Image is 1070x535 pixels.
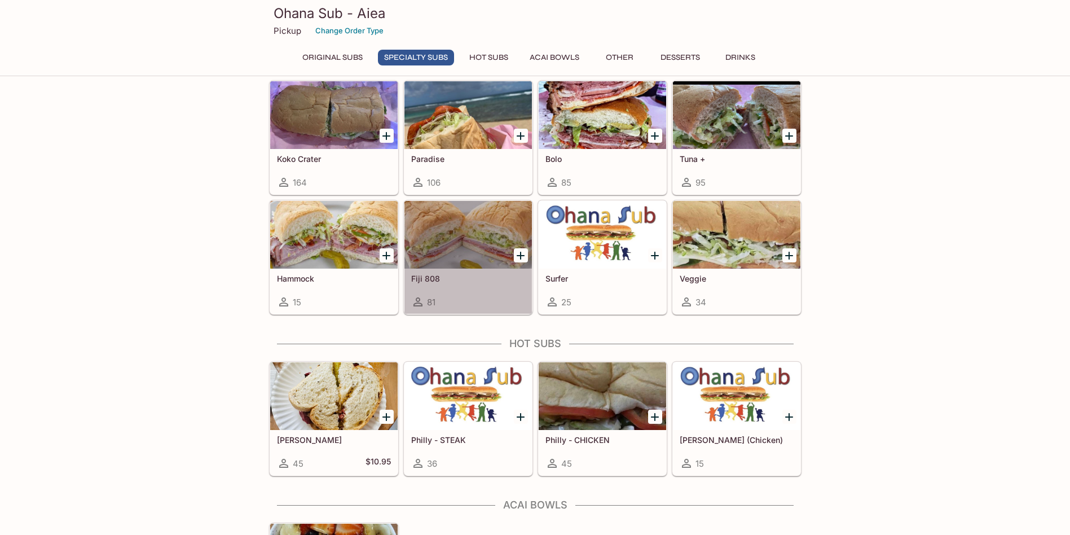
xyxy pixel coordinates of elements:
span: 85 [561,177,571,188]
div: Fiji 808 [404,201,532,269]
a: [PERSON_NAME]45$10.95 [270,362,398,476]
div: Tuna + [673,81,800,149]
a: Philly - STEAK36 [404,362,532,476]
button: Add Bolo [648,129,662,143]
p: Pickup [274,25,301,36]
h5: Paradise [411,154,525,164]
div: Surfer [539,201,666,269]
div: Veggie [673,201,800,269]
h5: Bolo [545,154,659,164]
span: 95 [695,177,706,188]
div: Bolo [539,81,666,149]
span: 36 [427,458,437,469]
h4: Hot Subs [269,337,802,350]
span: 45 [561,458,572,469]
button: Specialty Subs [378,50,454,65]
h5: Philly - CHICKEN [545,435,659,445]
h5: Veggie [680,274,794,283]
span: 106 [427,177,441,188]
a: Fiji 80881 [404,200,532,314]
h5: Philly - STEAK [411,435,525,445]
span: 15 [293,297,301,308]
button: Change Order Type [310,22,389,40]
button: Drinks [715,50,766,65]
button: Add Tuna + [782,129,796,143]
div: Hammock [270,201,398,269]
h5: Hammock [277,274,391,283]
button: Original Subs [296,50,369,65]
div: Koko Crater [270,81,398,149]
div: Philly - STEAK [404,362,532,430]
button: Add Philly - STEAK [514,410,528,424]
button: Add Veggie [782,248,796,262]
button: Add Fiji 808 [514,248,528,262]
h3: Ohana Sub - Aiea [274,5,797,22]
h4: Acai Bowls [269,499,802,511]
a: Koko Crater164 [270,81,398,195]
span: 45 [293,458,303,469]
h5: [PERSON_NAME] [277,435,391,445]
button: Add Paradise [514,129,528,143]
span: 81 [427,297,435,308]
div: Paradise [404,81,532,149]
a: Philly - CHICKEN45 [538,362,667,476]
div: Teri (Chicken) [673,362,800,430]
button: Other [595,50,645,65]
a: Surfer25 [538,200,667,314]
button: Hot Subs [463,50,514,65]
a: Paradise106 [404,81,532,195]
button: Add Philly - CHICKEN [648,410,662,424]
button: Desserts [654,50,706,65]
div: Reuben [270,362,398,430]
button: Add Reuben [380,410,394,424]
span: 164 [293,177,307,188]
button: Add Hammock [380,248,394,262]
h5: [PERSON_NAME] (Chicken) [680,435,794,445]
div: Philly - CHICKEN [539,362,666,430]
a: [PERSON_NAME] (Chicken)15 [672,362,801,476]
button: Add Teri (Chicken) [782,410,796,424]
h5: Tuna + [680,154,794,164]
span: 15 [695,458,704,469]
button: Add Koko Crater [380,129,394,143]
h5: Surfer [545,274,659,283]
a: Tuna +95 [672,81,801,195]
span: 25 [561,297,571,308]
button: Add Surfer [648,248,662,262]
h5: Fiji 808 [411,274,525,283]
h5: $10.95 [366,457,391,470]
button: Acai Bowls [523,50,585,65]
a: Veggie34 [672,200,801,314]
a: Hammock15 [270,200,398,314]
a: Bolo85 [538,81,667,195]
h5: Koko Crater [277,154,391,164]
span: 34 [695,297,706,308]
